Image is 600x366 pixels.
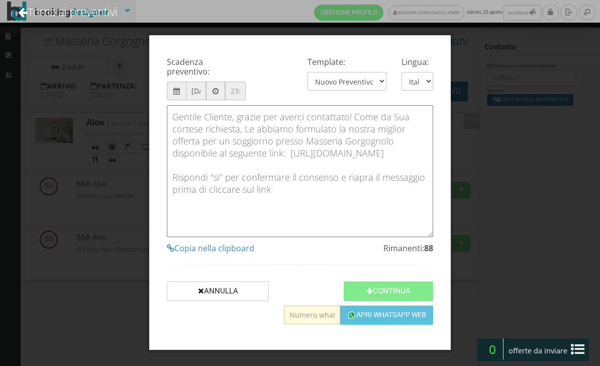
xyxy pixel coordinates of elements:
[308,57,386,67] h4: Template:
[424,243,433,254] b: 88
[344,281,433,301] button: Continua
[167,244,433,253] a: Copia nella clipboard
[506,343,571,359] span: offerte da inviare
[340,306,433,325] button: Apri Whatsapp Web
[481,338,504,359] span: 0
[186,82,206,100] input: Tra 7 GIORNI
[167,281,269,301] button: Annulla
[402,57,433,67] h4: Lingua:
[225,82,245,100] input: 23:59
[167,57,246,77] h4: Scadenza preventivo:
[284,306,340,324] input: Numero whatsapp
[347,311,356,320] img: whatsapp-50.png
[383,244,433,253] h4: Rimanenti:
